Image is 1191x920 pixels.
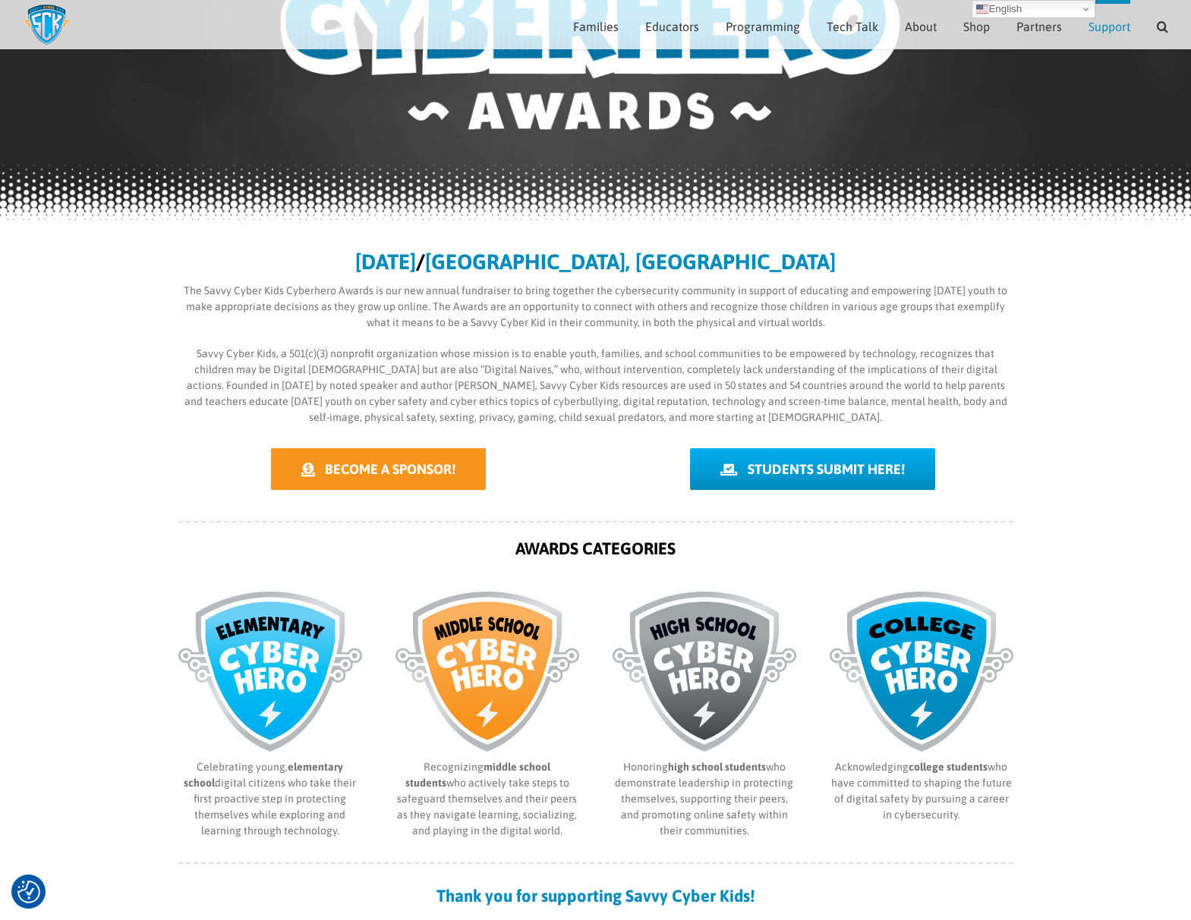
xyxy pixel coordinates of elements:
span: Shop [963,20,990,33]
span: Educators [645,20,699,33]
p: Honoring who demonstrate leadership in protecting themselves, supporting their peers, and promoti... [613,759,796,839]
button: Consent Preferences [17,881,40,903]
strong: AWARDS CATEGORIES [515,538,676,558]
b: / [416,250,425,274]
img: SCK-awards-categories-Elementary [178,592,362,752]
p: Acknowledging who have committed to shaping the future of digital safety by pursuing a career in ... [830,759,1013,823]
strong: Thank you for supporting Savvy Cyber Kids! [436,886,755,906]
p: The Savvy Cyber Kids Cyberhero Awards is our new annual fundraiser to bring together the cybersec... [178,283,1013,331]
b: [GEOGRAPHIC_DATA], [GEOGRAPHIC_DATA] [425,250,836,274]
span: Tech Talk [827,20,878,33]
span: Support [1089,20,1130,33]
span: Families [573,20,619,33]
p: Recognizing who actively take steps to safeguard themselves and their peers as they navigate lear... [395,759,579,839]
span: BECOME A SPONSOR! [325,461,455,477]
img: Revisit consent button [17,881,40,903]
span: About [905,20,937,33]
p: Celebrating young, digital citizens who take their first proactive step in protecting themselves ... [178,759,362,839]
p: Savvy Cyber Kids, a 501(c)(3) nonprofit organization whose mission is to enable youth, families, ... [178,346,1013,425]
b: college students [909,761,988,773]
img: SCK-awards-categories-College1 [830,592,1013,752]
a: STUDENTS SUBMIT HERE! [690,448,935,490]
span: STUDENTS SUBMIT HERE! [748,461,905,477]
img: en [976,3,988,15]
a: BECOME A SPONSOR! [271,448,486,490]
b: high school students [668,761,766,773]
img: SCK-awards-categories-High [613,592,796,752]
span: Partners [1016,20,1062,33]
span: Programming [726,20,800,33]
b: [DATE] [355,250,416,274]
img: SCK-awards-categories-Middle [395,592,579,752]
img: Savvy Cyber Kids Logo [23,4,71,46]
